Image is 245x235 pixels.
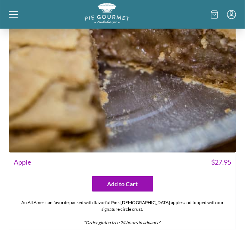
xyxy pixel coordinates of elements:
button: Add to Cart [92,176,153,192]
img: logo [85,3,129,23]
em: *Order gluten free 24 hours in advance* [84,220,161,225]
span: Apple [14,157,31,167]
button: Menu [227,10,236,19]
span: $ 27.95 [211,157,231,167]
div: An All American favorite packed with flavorful Pink [DEMOGRAPHIC_DATA] apples and topped with our... [9,196,236,229]
a: Logo [85,18,129,25]
span: Add to Cart [107,180,138,188]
